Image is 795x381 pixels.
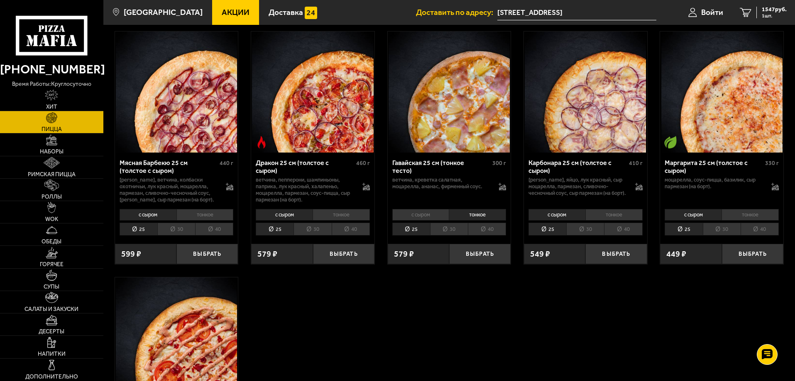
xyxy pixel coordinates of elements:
[44,284,59,290] span: Супы
[492,160,506,167] span: 300 г
[195,223,233,235] li: 40
[566,223,604,235] li: 30
[665,177,763,190] p: моцарелла, соус-пицца, базилик, сыр пармезан (на борт).
[525,32,646,153] img: Карбонара 25 см (толстое с сыром)
[256,159,354,175] div: Дракон 25 см (толстое с сыром)
[45,216,58,222] span: WOK
[305,7,317,19] img: 15daf4d41897b9f0e9f617042186c801.svg
[765,160,779,167] span: 330 г
[256,209,313,221] li: с сыром
[157,223,195,235] li: 30
[25,374,78,380] span: Дополнительно
[528,159,627,175] div: Карбонара 25 см (толстое с сыром)
[121,250,141,258] span: 599 ₽
[313,244,374,264] button: Выбрать
[256,223,294,235] li: 25
[256,177,354,203] p: ветчина, пепперони, шампиньоны, паприка, лук красный, халапеньо, моцарелла, пармезан, соус-пицца,...
[701,8,723,16] span: Войти
[42,239,61,245] span: Обеды
[665,159,763,175] div: Маргарита 25 см (толстое с сыром)
[703,223,741,235] li: 30
[222,8,250,16] span: Акции
[176,209,234,221] li: тонкое
[665,209,722,221] li: с сыром
[120,223,157,235] li: 25
[528,223,566,235] li: 25
[116,32,237,153] img: Мясная Барбекю 25 см (толстое с сыром)
[392,223,430,235] li: 25
[115,32,238,153] a: Мясная Барбекю 25 см (толстое с сыром)
[294,223,331,235] li: 30
[220,160,233,167] span: 440 г
[497,5,656,20] input: Ваш адрес доставки
[629,160,643,167] span: 410 г
[255,136,268,148] img: Острое блюдо
[666,250,686,258] span: 449 ₽
[524,32,647,153] a: Карбонара 25 см (толстое с сыром)
[416,8,497,16] span: Доставить по адресу:
[38,351,66,357] span: Напитки
[528,209,585,221] li: с сыром
[176,244,238,264] button: Выбрать
[120,209,176,221] li: с сыром
[665,223,702,235] li: 25
[664,136,677,148] img: Вегетарианское блюдо
[661,32,783,153] img: Маргарита 25 см (толстое с сыром)
[389,32,510,153] img: Гавайская 25 см (тонкое тесто)
[124,8,203,16] span: [GEOGRAPHIC_DATA]
[741,223,779,235] li: 40
[40,149,64,155] span: Наборы
[430,223,468,235] li: 30
[120,159,218,175] div: Мясная Барбекю 25 см (толстое с сыром)
[722,209,779,221] li: тонкое
[449,209,506,221] li: тонкое
[251,32,374,153] a: Острое блюдоДракон 25 см (толстое с сыром)
[257,250,277,258] span: 579 ₽
[42,126,62,132] span: Пицца
[42,194,62,200] span: Роллы
[28,172,76,177] span: Римская пицца
[660,32,783,153] a: Вегетарианское блюдоМаргарита 25 см (толстое с сыром)
[332,223,370,235] li: 40
[392,209,449,221] li: с сыром
[24,306,78,312] span: Салаты и закуски
[585,209,643,221] li: тонкое
[604,223,642,235] li: 40
[585,244,647,264] button: Выбрать
[762,13,787,18] span: 1 шт.
[46,104,57,110] span: Хит
[392,159,491,175] div: Гавайская 25 см (тонкое тесто)
[530,250,550,258] span: 549 ₽
[528,177,627,197] p: [PERSON_NAME], яйцо, лук красный, сыр Моцарелла, пармезан, сливочно-чесночный соус, сыр пармезан ...
[394,250,414,258] span: 579 ₽
[449,244,511,264] button: Выбрать
[120,177,218,203] p: [PERSON_NAME], ветчина, колбаски охотничьи, лук красный, моцарелла, пармезан, сливочно-чесночный ...
[356,160,370,167] span: 460 г
[39,329,64,335] span: Десерты
[252,32,373,153] img: Дракон 25 см (толстое с сыром)
[392,177,491,190] p: ветчина, креветка салатная, моцарелла, ананас, фирменный соус.
[388,32,511,153] a: Гавайская 25 см (тонкое тесто)
[468,223,506,235] li: 40
[269,8,303,16] span: Доставка
[313,209,370,221] li: тонкое
[722,244,783,264] button: Выбрать
[40,262,64,267] span: Горячее
[762,7,787,12] span: 1547 руб.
